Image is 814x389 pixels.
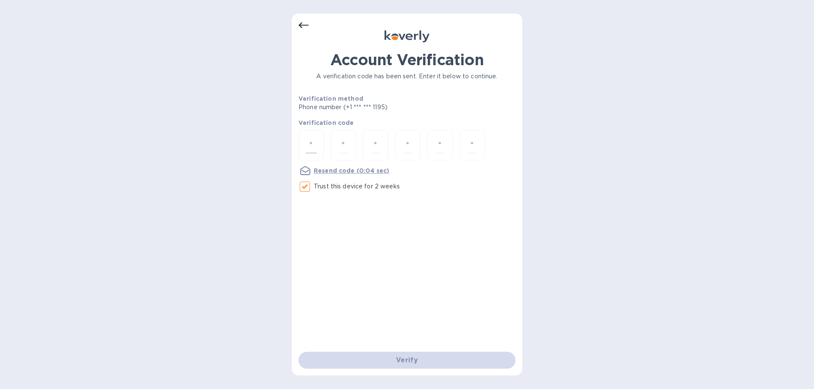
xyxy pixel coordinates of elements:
[314,182,400,191] p: Trust this device for 2 weeks
[298,119,516,127] p: Verification code
[298,72,516,81] p: A verification code has been sent. Enter it below to continue.
[298,51,516,69] h1: Account Verification
[298,95,363,102] b: Verification method
[298,103,452,112] p: Phone number (+1 *** *** 1195)
[314,167,389,174] u: Resend code (0:04 sec)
